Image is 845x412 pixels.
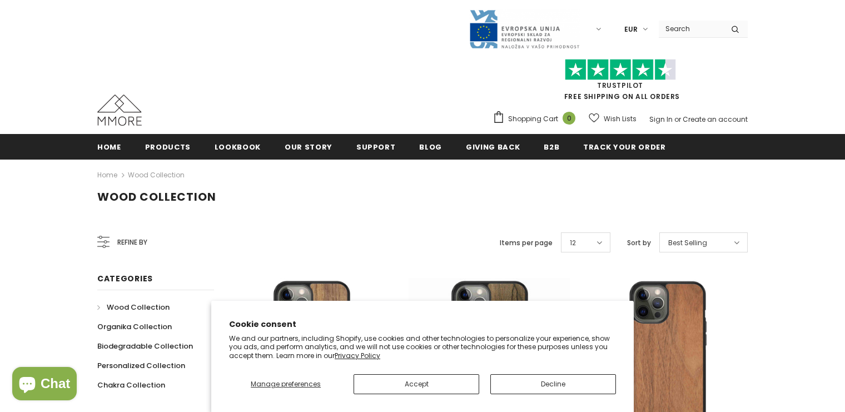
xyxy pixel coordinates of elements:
[229,319,616,330] h2: Cookie consent
[145,142,191,152] span: Products
[97,189,216,205] span: Wood Collection
[97,336,193,356] a: Biodegradable Collection
[97,341,193,351] span: Biodegradable Collection
[285,142,332,152] span: Our Story
[493,64,748,101] span: FREE SHIPPING ON ALL ORDERS
[563,112,575,125] span: 0
[583,142,665,152] span: Track your order
[215,134,261,159] a: Lookbook
[97,317,172,336] a: Organika Collection
[107,302,170,312] span: Wood Collection
[466,142,520,152] span: Giving back
[597,81,643,90] a: Trustpilot
[508,113,558,125] span: Shopping Cart
[565,59,676,81] img: Trust Pilot Stars
[251,379,321,389] span: Manage preferences
[97,360,185,371] span: Personalized Collection
[668,237,707,249] span: Best Selling
[97,375,165,395] a: Chakra Collection
[97,95,142,126] img: MMORE Cases
[419,134,442,159] a: Blog
[466,134,520,159] a: Giving back
[97,356,185,375] a: Personalized Collection
[97,142,121,152] span: Home
[493,111,581,127] a: Shopping Cart 0
[589,109,637,128] a: Wish Lists
[97,168,117,182] a: Home
[356,142,396,152] span: support
[9,367,80,403] inbox-online-store-chat: Shopify online store chat
[570,237,576,249] span: 12
[229,374,342,394] button: Manage preferences
[500,237,553,249] label: Items per page
[674,115,681,124] span: or
[97,380,165,390] span: Chakra Collection
[128,170,185,180] a: Wood Collection
[145,134,191,159] a: Products
[285,134,332,159] a: Our Story
[215,142,261,152] span: Lookbook
[97,321,172,332] span: Organika Collection
[335,351,380,360] a: Privacy Policy
[229,334,616,360] p: We and our partners, including Shopify, use cookies and other technologies to personalize your ex...
[649,115,673,124] a: Sign In
[469,24,580,33] a: Javni Razpis
[624,24,638,35] span: EUR
[627,237,651,249] label: Sort by
[117,236,147,249] span: Refine by
[97,134,121,159] a: Home
[544,142,559,152] span: B2B
[490,374,616,394] button: Decline
[583,134,665,159] a: Track your order
[419,142,442,152] span: Blog
[354,374,479,394] button: Accept
[604,113,637,125] span: Wish Lists
[356,134,396,159] a: support
[659,21,723,37] input: Search Site
[544,134,559,159] a: B2B
[683,115,748,124] a: Create an account
[97,297,170,317] a: Wood Collection
[97,273,153,284] span: Categories
[469,9,580,49] img: Javni Razpis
